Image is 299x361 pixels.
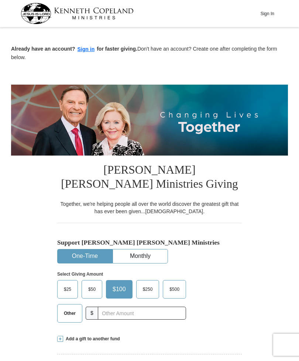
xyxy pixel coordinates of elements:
[113,249,168,263] button: Monthly
[109,284,130,295] span: $100
[57,200,242,215] div: Together, we're helping people all over the world discover the greatest gift that has ever been g...
[57,156,242,200] h1: [PERSON_NAME] [PERSON_NAME] Ministries Giving
[98,307,186,320] input: Other Amount
[21,3,134,24] img: kcm-header-logo.svg
[58,249,112,263] button: One-Time
[85,284,99,295] span: $50
[11,46,137,52] strong: Already have an account? for faster giving.
[60,284,75,295] span: $25
[256,8,278,19] button: Sign In
[75,45,97,54] button: Sign in
[60,308,79,319] span: Other
[11,45,288,61] p: Don't have an account? Create one after completing the form below.
[63,336,120,342] span: Add a gift to another fund
[86,307,98,320] span: $
[139,284,157,295] span: $250
[57,239,242,246] h5: Support [PERSON_NAME] [PERSON_NAME] Ministries
[57,272,103,277] strong: Select Giving Amount
[166,284,183,295] span: $500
